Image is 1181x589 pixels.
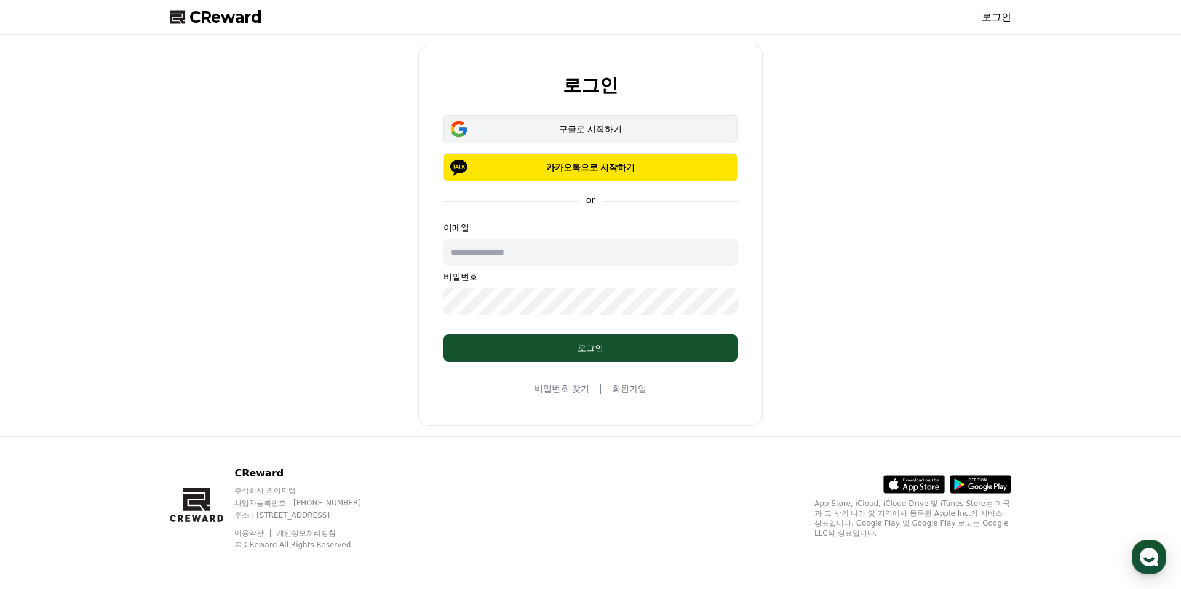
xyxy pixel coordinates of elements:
[39,408,46,418] span: 홈
[443,334,738,362] button: 로그인
[443,221,738,234] p: 이메일
[277,529,336,537] a: 개인정보처리방침
[4,390,81,421] a: 홈
[599,381,602,396] span: |
[159,390,236,421] a: 설정
[612,382,646,395] a: 회원가입
[461,123,720,135] div: 구글로 시작하기
[443,153,738,181] button: 카카오톡으로 시작하기
[443,115,738,143] button: 구글로 시작하기
[234,498,384,508] p: 사업자등록번호 : [PHONE_NUMBER]
[234,529,273,537] a: 이용약관
[234,510,384,520] p: 주소 : [STREET_ADDRESS]
[234,466,384,481] p: CReward
[113,409,127,419] span: 대화
[190,408,205,418] span: 설정
[563,75,618,95] h2: 로그인
[443,271,738,283] p: 비밀번호
[982,10,1011,25] a: 로그인
[170,7,262,27] a: CReward
[189,7,262,27] span: CReward
[579,194,602,206] p: or
[535,382,589,395] a: 비밀번호 찾기
[461,161,720,173] p: 카카오톡으로 시작하기
[234,486,384,496] p: 주식회사 와이피랩
[81,390,159,421] a: 대화
[234,540,384,550] p: © CReward All Rights Reserved.
[468,342,713,354] div: 로그인
[814,499,1011,538] p: App Store, iCloud, iCloud Drive 및 iTunes Store는 미국과 그 밖의 나라 및 지역에서 등록된 Apple Inc.의 서비스 상표입니다. Goo...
